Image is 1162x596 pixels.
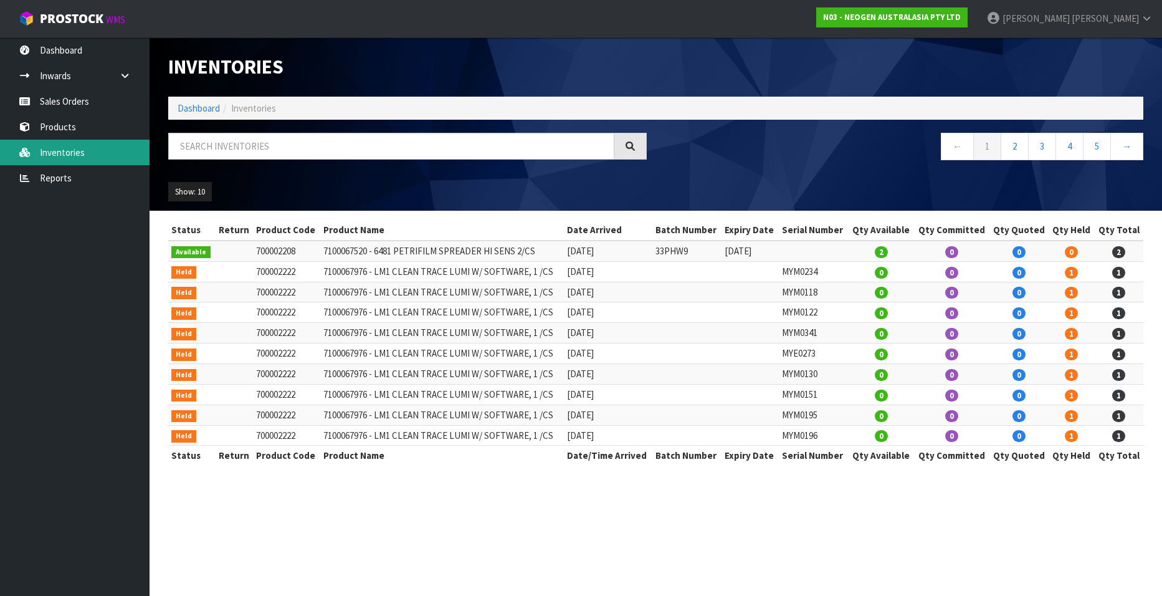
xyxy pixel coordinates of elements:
[1112,246,1125,258] span: 2
[1049,220,1094,240] th: Qty Held
[253,364,320,385] td: 700002222
[564,364,652,385] td: [DATE]
[168,220,215,240] th: Status
[564,425,652,446] td: [DATE]
[168,182,212,202] button: Show: 10
[1012,369,1026,381] span: 0
[1012,410,1026,422] span: 0
[989,446,1049,466] th: Qty Quoted
[320,364,564,385] td: 7100067976 - LM1 CLEAN TRACE LUMI W/ SOFTWARE, 1 /CS
[320,344,564,364] td: 7100067976 - LM1 CLEAN TRACE LUMI W/ SOFTWARE, 1 /CS
[253,261,320,282] td: 700002222
[171,390,196,402] span: Held
[171,410,196,423] span: Held
[564,446,652,466] th: Date/Time Arrived
[1065,267,1078,279] span: 1
[665,133,1144,163] nav: Page navigation
[875,307,888,319] span: 0
[1112,410,1125,422] span: 1
[1065,369,1078,381] span: 1
[171,328,196,340] span: Held
[253,302,320,323] td: 700002222
[779,282,848,302] td: MYM0118
[171,307,196,320] span: Held
[1083,133,1111,160] a: 5
[253,323,320,344] td: 700002222
[1065,348,1078,360] span: 1
[564,405,652,425] td: [DATE]
[721,220,779,240] th: Expiry Date
[1112,390,1125,401] span: 1
[1012,328,1026,340] span: 0
[779,323,848,344] td: MYM0341
[253,384,320,405] td: 700002222
[875,369,888,381] span: 0
[1012,390,1026,401] span: 0
[973,133,1001,160] a: 1
[40,11,103,27] span: ProStock
[564,282,652,302] td: [DATE]
[564,261,652,282] td: [DATE]
[849,446,914,466] th: Qty Available
[652,241,721,261] td: 33PHW9
[320,405,564,425] td: 7100067976 - LM1 CLEAN TRACE LUMI W/ SOFTWARE, 1 /CS
[945,307,958,319] span: 0
[945,390,958,401] span: 0
[178,102,220,114] a: Dashboard
[106,14,125,26] small: WMS
[875,390,888,401] span: 0
[945,348,958,360] span: 0
[875,410,888,422] span: 0
[1065,430,1078,442] span: 1
[171,287,196,299] span: Held
[320,302,564,323] td: 7100067976 - LM1 CLEAN TRACE LUMI W/ SOFTWARE, 1 /CS
[171,430,196,443] span: Held
[875,430,888,442] span: 0
[779,302,848,323] td: MYM0122
[945,328,958,340] span: 0
[1112,430,1125,442] span: 1
[875,246,888,258] span: 2
[945,246,958,258] span: 0
[779,344,848,364] td: MYE0273
[320,323,564,344] td: 7100067976 - LM1 CLEAN TRACE LUMI W/ SOFTWARE, 1 /CS
[1012,287,1026,299] span: 0
[875,267,888,279] span: 0
[231,102,276,114] span: Inventories
[320,241,564,261] td: 7100067520 - 6481 PETRIFILM SPREADER HI SENS 2/CS
[945,410,958,422] span: 0
[779,405,848,425] td: MYM0195
[564,302,652,323] td: [DATE]
[1095,446,1143,466] th: Qty Total
[171,246,211,259] span: Available
[253,425,320,446] td: 700002222
[320,425,564,446] td: 7100067976 - LM1 CLEAN TRACE LUMI W/ SOFTWARE, 1 /CS
[1110,133,1143,160] a: →
[320,261,564,282] td: 7100067976 - LM1 CLEAN TRACE LUMI W/ SOFTWARE, 1 /CS
[1065,246,1078,258] span: 0
[989,220,1049,240] th: Qty Quoted
[875,287,888,299] span: 0
[1112,287,1125,299] span: 1
[725,245,751,257] span: [DATE]
[779,384,848,405] td: MYM0151
[1112,328,1125,340] span: 1
[941,133,974,160] a: ←
[320,282,564,302] td: 7100067976 - LM1 CLEAN TRACE LUMI W/ SOFTWARE, 1 /CS
[19,11,34,26] img: cube-alt.png
[652,220,721,240] th: Batch Number
[215,220,253,240] th: Return
[171,369,196,382] span: Held
[1012,246,1026,258] span: 0
[1012,348,1026,360] span: 0
[253,282,320,302] td: 700002222
[1112,369,1125,381] span: 1
[1012,267,1026,279] span: 0
[564,344,652,364] td: [DATE]
[945,267,958,279] span: 0
[779,220,848,240] th: Serial Number
[1065,390,1078,401] span: 1
[564,384,652,405] td: [DATE]
[320,220,564,240] th: Product Name
[945,369,958,381] span: 0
